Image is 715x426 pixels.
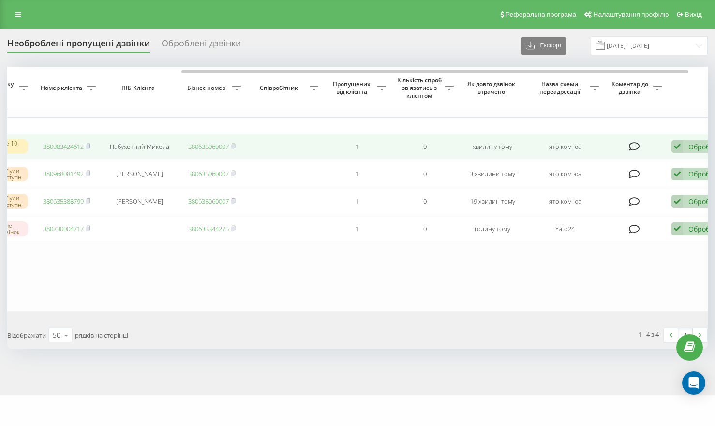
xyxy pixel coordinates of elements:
td: ято ком юа [526,161,604,187]
td: Набухотний Микола [101,134,178,160]
span: рядків на сторінці [75,331,128,339]
span: Співробітник [251,84,310,92]
td: 3 хвилини тому [459,161,526,187]
span: Вихід [685,11,702,18]
a: 380635060007 [188,197,229,206]
td: ято ком юа [526,134,604,160]
td: 1 [323,189,391,214]
span: Як довго дзвінок втрачено [466,80,519,95]
a: 380983424612 [43,142,84,151]
a: 380633344275 [188,224,229,233]
a: 1 [678,328,693,342]
span: Відображати [7,331,46,339]
a: 380730004717 [43,224,84,233]
td: 1 [323,134,391,160]
td: 0 [391,189,459,214]
td: годину тому [459,216,526,242]
span: Пропущених від клієнта [328,80,377,95]
a: 380968081492 [43,169,84,178]
td: ято ком юа [526,189,604,214]
div: Open Intercom Messenger [682,371,705,395]
td: 0 [391,134,459,160]
button: Експорт [521,37,566,55]
span: Кількість спроб зв'язатись з клієнтом [396,76,445,99]
td: 1 [323,161,391,187]
div: 50 [53,330,60,340]
td: 0 [391,216,459,242]
td: хвилину тому [459,134,526,160]
td: [PERSON_NAME] [101,161,178,187]
a: 380635060007 [188,169,229,178]
td: 0 [391,161,459,187]
span: Коментар до дзвінка [609,80,653,95]
span: Назва схеми переадресації [531,80,590,95]
a: 380635388799 [43,197,84,206]
div: Необроблені пропущені дзвінки [7,38,150,53]
a: 380635060007 [188,142,229,151]
td: [PERSON_NAME] [101,189,178,214]
span: Номер клієнта [38,84,87,92]
div: 1 - 4 з 4 [638,329,659,339]
span: Бізнес номер [183,84,232,92]
span: Налаштування профілю [593,11,669,18]
div: Оброблені дзвінки [162,38,241,53]
td: 19 хвилин тому [459,189,526,214]
span: Реферальна програма [506,11,577,18]
td: Yato24 [526,216,604,242]
td: 1 [323,216,391,242]
span: ПІБ Клієнта [109,84,170,92]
